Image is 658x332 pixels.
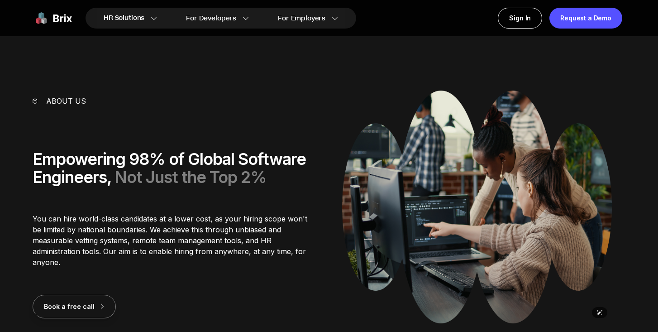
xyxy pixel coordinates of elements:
img: About Us [342,91,612,323]
p: About us [46,96,86,106]
button: Book a free call [33,295,116,318]
span: For Developers [186,14,236,23]
a: Request a Demo [549,8,622,29]
span: HR Solutions [104,11,144,25]
p: You can hire world-class candidates at a lower cost, as your hiring scope won't be limited by nat... [33,213,316,268]
img: vector [33,98,37,103]
div: Empowering 98% of Global Software Engineers, [33,150,316,186]
span: Not Just the Top 2% [114,167,267,187]
a: Book a free call [33,302,116,311]
a: Sign In [498,8,542,29]
span: For Employers [278,14,325,23]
